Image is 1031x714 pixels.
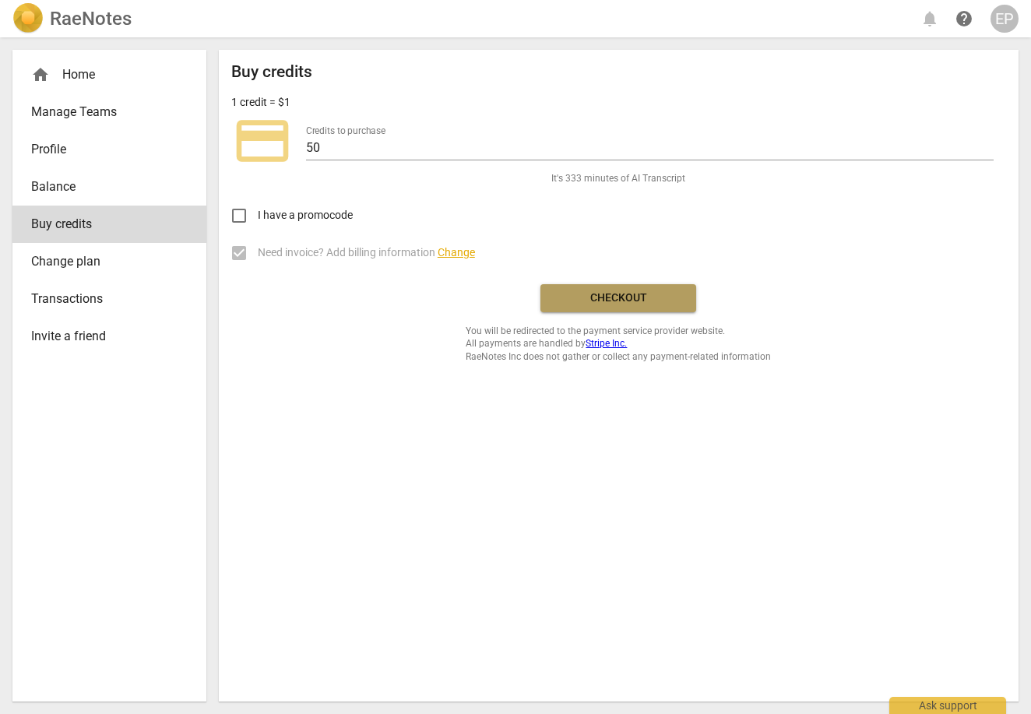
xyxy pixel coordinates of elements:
span: Transactions [31,290,175,308]
a: Help [950,5,978,33]
span: Checkout [553,290,684,306]
a: Invite a friend [12,318,206,355]
span: Balance [31,178,175,196]
a: Change plan [12,243,206,280]
span: Change [438,246,475,259]
a: Profile [12,131,206,168]
span: home [31,65,50,84]
button: EP [991,5,1019,33]
a: Buy credits [12,206,206,243]
span: Invite a friend [31,327,175,346]
p: 1 credit = $1 [231,94,290,111]
div: Home [12,56,206,93]
span: Buy credits [31,215,175,234]
button: Checkout [540,284,696,312]
span: I have a promocode [258,207,353,223]
div: Ask support [889,697,1006,714]
a: Manage Teams [12,93,206,131]
a: LogoRaeNotes [12,3,132,34]
div: Home [31,65,175,84]
a: Balance [12,168,206,206]
span: It's 333 minutes of AI Transcript [551,172,685,185]
span: Manage Teams [31,103,175,121]
span: Profile [31,140,175,159]
h2: RaeNotes [50,8,132,30]
span: Need invoice? Add billing information [258,244,475,261]
img: Logo [12,3,44,34]
span: Change plan [31,252,175,271]
span: credit_card [231,110,294,172]
label: Credits to purchase [306,126,385,135]
a: Stripe Inc. [586,338,627,349]
span: You will be redirected to the payment service provider website. All payments are handled by RaeNo... [466,325,771,364]
span: help [955,9,973,28]
h2: Buy credits [231,62,312,82]
a: Transactions [12,280,206,318]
